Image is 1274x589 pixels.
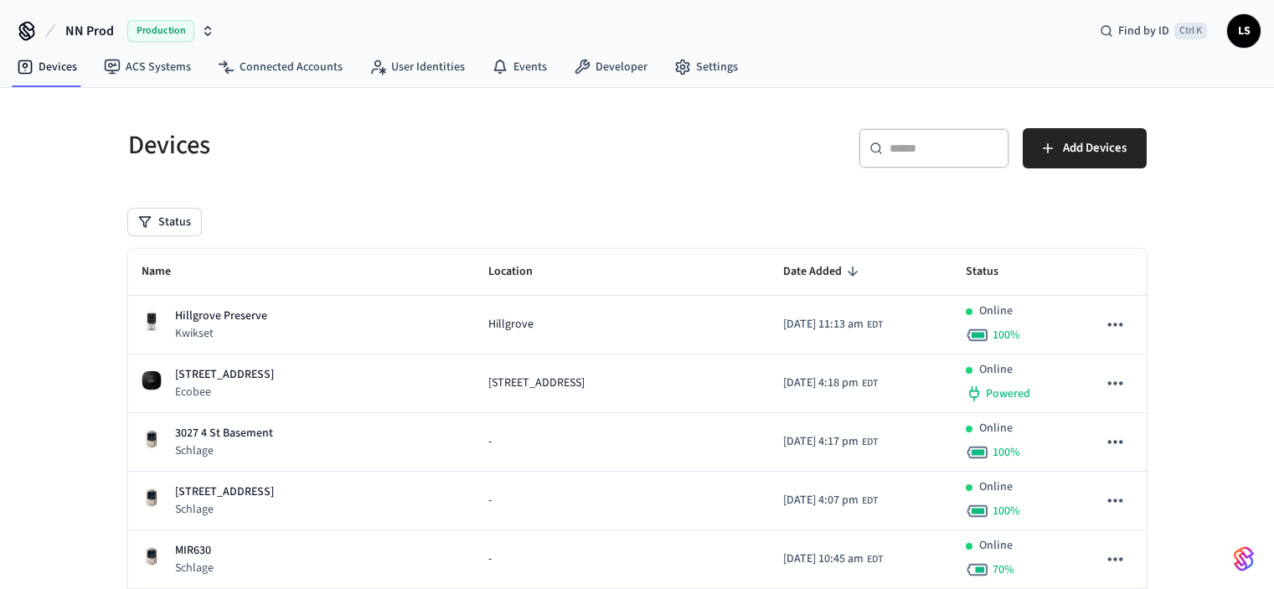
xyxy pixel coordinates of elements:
span: Date Added [783,259,864,285]
div: America/New_York [783,550,883,568]
span: Status [966,259,1020,285]
span: 70 % [993,561,1014,578]
span: - [488,550,492,568]
span: EDT [867,552,883,567]
a: User Identities [356,52,478,82]
span: 100 % [993,327,1020,344]
span: Production [127,20,194,42]
p: 3027 4 St Basement [175,425,273,442]
span: Find by ID [1118,23,1169,39]
a: Connected Accounts [204,52,356,82]
img: Schlage Sense Smart Deadbolt with Camelot Trim, Front [142,488,162,508]
img: Kwikset Halo Touchscreen Wifi Enabled Smart Lock, Polished Chrome, Front [142,312,162,332]
span: Powered [986,385,1030,402]
p: Online [979,302,1013,320]
span: [DATE] 4:18 pm [783,375,859,392]
div: America/New_York [783,316,883,333]
span: Location [488,259,554,285]
p: Schlage [175,560,214,576]
span: [DATE] 11:13 am [783,316,864,333]
span: EDT [862,435,878,450]
a: Devices [3,52,90,82]
img: Schlage Sense Smart Deadbolt with Camelot Trim, Front [142,429,162,449]
p: Online [979,361,1013,379]
a: Events [478,52,560,82]
span: EDT [862,376,878,391]
p: MIR630 [175,542,214,560]
a: Settings [661,52,751,82]
p: Schlage [175,442,273,459]
p: Online [979,420,1013,437]
span: 100 % [993,444,1020,461]
span: Name [142,259,193,285]
p: Kwikset [175,325,267,342]
span: Add Devices [1063,137,1127,159]
div: America/New_York [783,433,878,451]
img: ecobee_lite_3 [142,370,162,390]
div: Find by IDCtrl K [1086,16,1220,46]
span: 100 % [993,503,1020,519]
span: EDT [867,318,883,333]
div: America/New_York [783,375,878,392]
img: Schlage Sense Smart Deadbolt with Camelot Trim, Front [142,546,162,566]
div: America/New_York [783,492,878,509]
span: [STREET_ADDRESS] [488,375,585,392]
p: [STREET_ADDRESS] [175,366,274,384]
h5: Devices [128,128,627,163]
p: Online [979,478,1013,496]
button: Add Devices [1023,128,1147,168]
span: Ctrl K [1174,23,1207,39]
span: NN Prod [65,21,114,41]
span: EDT [862,493,878,509]
p: Schlage [175,501,274,518]
p: Online [979,537,1013,555]
span: [DATE] 4:07 pm [783,492,859,509]
img: SeamLogoGradient.69752ec5.svg [1234,545,1254,572]
span: [DATE] 4:17 pm [783,433,859,451]
span: - [488,433,492,451]
p: Ecobee [175,384,274,400]
a: Developer [560,52,661,82]
p: Hillgrove Preserve [175,307,267,325]
span: LS [1229,16,1259,46]
span: [DATE] 10:45 am [783,550,864,568]
span: Hillgrove [488,316,534,333]
a: ACS Systems [90,52,204,82]
button: Status [128,209,201,235]
button: LS [1227,14,1261,48]
p: [STREET_ADDRESS] [175,483,274,501]
span: - [488,492,492,509]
